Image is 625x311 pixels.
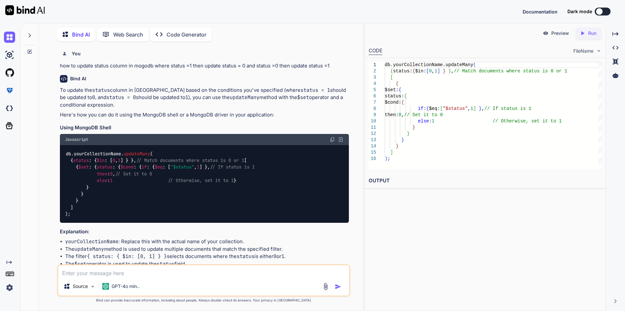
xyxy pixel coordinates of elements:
img: chat [4,32,15,43]
img: githubLight [4,67,15,78]
img: ai-studio [4,49,15,61]
code: updateMany [74,246,104,252]
div: 8 [369,106,376,112]
span: then: [385,112,399,117]
img: premium [4,85,15,96]
span: // If status is 1 [484,106,531,111]
span: } [396,143,398,149]
li: The operator is used to update the field. [65,260,349,268]
span: 1 [431,118,434,124]
span: if [418,106,423,111]
li: The method is used to update multiple documents that match the specified filter. [65,246,349,253]
img: icon [335,283,341,290]
code: db. . ( { : { : [ , ] } }, [ { : { : { : { : { : [ , ] }, : , : } } } } ] ); [65,150,255,218]
span: status: [385,93,404,99]
img: Open in Browser [338,137,344,143]
p: how to update status column in mogodb where status =1 then update status = 0 and status =0 then u... [60,62,349,70]
p: Source [73,283,88,290]
span: $eq: [429,106,440,111]
span: status: [393,68,412,74]
img: chevron down [596,48,602,54]
p: Here's how you can do it using the MongoDB shell or a MongoDB driver in your application: [60,111,349,119]
span: 1 [470,106,473,111]
code: status = 0 [106,94,136,101]
span: } [412,125,415,130]
span: , [401,112,404,117]
span: $cond: [385,100,401,105]
span: { [401,100,404,105]
code: { status: { $in: [0, 1] } } [87,253,167,260]
img: attachment [322,283,329,290]
div: 14 [369,143,376,149]
span: $eq [155,164,163,170]
img: Bind AI [5,5,45,15]
span: ] [473,106,476,111]
span: ) [385,156,387,161]
div: 4 [369,81,376,87]
div: 13 [369,137,376,143]
code: 1 [281,253,284,260]
span: ; [387,156,390,161]
code: status [92,87,110,93]
span: if [142,164,147,170]
div: 3 [369,74,376,81]
span: 1 [197,164,199,170]
span: yourCollectionName [74,151,121,157]
span: { [404,93,406,99]
span: else [97,178,107,184]
div: 16 [369,156,376,162]
span: ] [437,68,440,74]
div: 11 [369,124,376,131]
div: 12 [369,131,376,137]
h2: OUTPUT [365,173,606,189]
div: 5 [369,87,376,93]
span: status [97,164,113,170]
span: } [401,137,404,143]
img: copy [330,137,335,142]
span: // Set it to 0 [404,112,443,117]
span: { [412,68,415,74]
li: The filter selects documents where the is either or . [65,253,349,260]
span: 1 [118,157,120,163]
p: GPT-4o min.. [112,283,140,290]
span: [ [440,106,443,111]
p: Preview [551,30,569,37]
p: Run [588,30,596,37]
img: settings [4,282,15,293]
img: darkCloudIdeIcon [4,103,15,114]
span: Dark mode [567,8,592,15]
code: 0 [92,94,95,101]
span: "$status" [170,164,194,170]
div: 15 [369,149,376,156]
div: 10 [369,118,376,124]
span: 1 [110,178,113,184]
code: $set [297,94,309,101]
img: GPT-4o mini [102,283,109,290]
span: : [423,106,426,111]
span: $in [97,157,105,163]
span: Javascript [65,137,88,142]
img: Pick Models [90,284,95,289]
span: $cond [120,164,134,170]
p: Web Search [113,31,143,39]
span: ] [390,150,393,155]
span: "$status" [443,106,468,111]
h6: You [72,50,81,57]
p: Code Generator [167,31,206,39]
span: { [390,68,393,74]
span: $in: [415,68,426,74]
span: , [482,106,484,111]
code: status [157,261,174,267]
span: // Match documents where status is 0 or 1 [454,68,567,74]
span: // Otherwise, set it to 1 [168,178,234,184]
span: 0 [110,171,113,177]
span: FileName [573,48,593,54]
code: updateMany [230,94,259,101]
span: 1 [434,68,437,74]
span: } [443,68,445,74]
span: 0 [429,68,431,74]
code: yourCollectionName [65,238,118,245]
span: 0 [113,157,115,163]
li: : Replace this with the actual name of your collection. [65,238,349,246]
span: // If status is 1 [210,164,255,170]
